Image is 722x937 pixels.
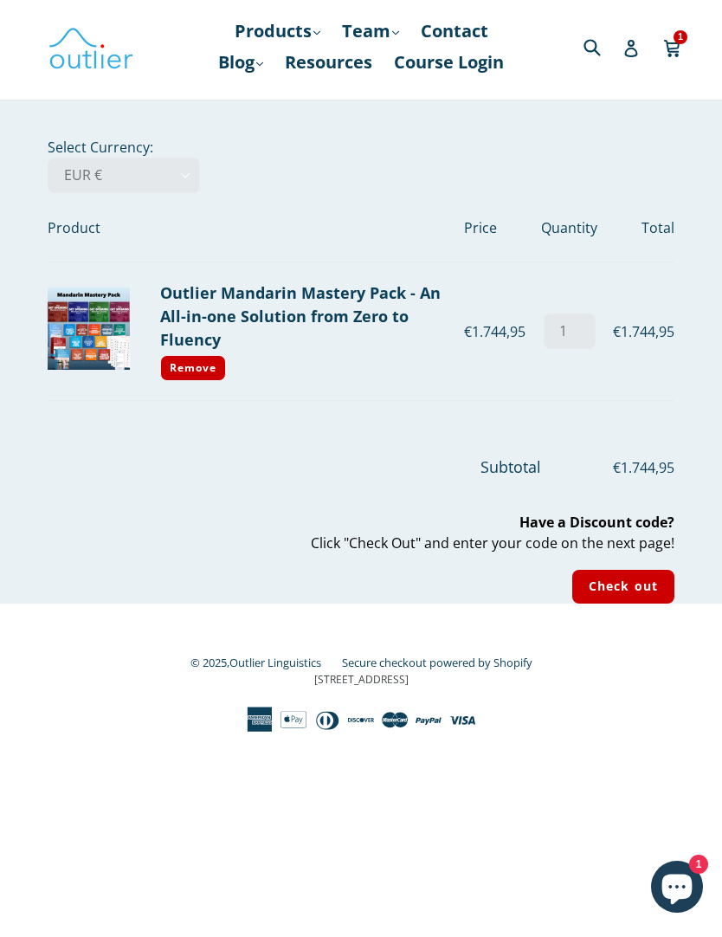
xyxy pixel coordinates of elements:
a: Outlier Linguistics [229,661,321,676]
th: Total [603,199,674,268]
p: Click "Check Out" and enter your code on the next page! [48,518,674,559]
th: Quantity [537,199,603,268]
img: Outlier Mandarin Mastery Pack - An All-in-one Solution from Zero to Fluency [48,294,130,376]
div: €1.744,95 [464,327,536,348]
a: Resources [276,53,381,84]
a: Contact [412,22,497,53]
th: Price [464,199,536,268]
input: Check out [572,576,674,610]
a: Team [333,22,408,53]
a: Course Login [385,53,512,84]
span: €1.744,95 [545,463,674,484]
img: Outlier Linguistics [48,28,134,78]
p: [STREET_ADDRESS] [48,678,674,694]
small: © 2025, [190,661,338,676]
a: Blog [210,53,272,84]
b: Have a Discount code? [519,519,674,538]
a: Secure checkout powered by Shopify [342,661,532,676]
a: Products [226,22,329,53]
span: 1 [674,36,687,49]
a: Remove [160,361,226,387]
inbox-online-store-chat: Shopify online store chat [646,867,708,923]
a: Outlier Mandarin Mastery Pack - An All-in-one Solution from Zero to Fluency [160,288,441,356]
span: Subtotal [480,462,541,483]
div: €1.744,95 [603,327,674,348]
a: 1 [663,33,683,73]
input: Search [579,35,627,70]
th: Product [48,199,464,268]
